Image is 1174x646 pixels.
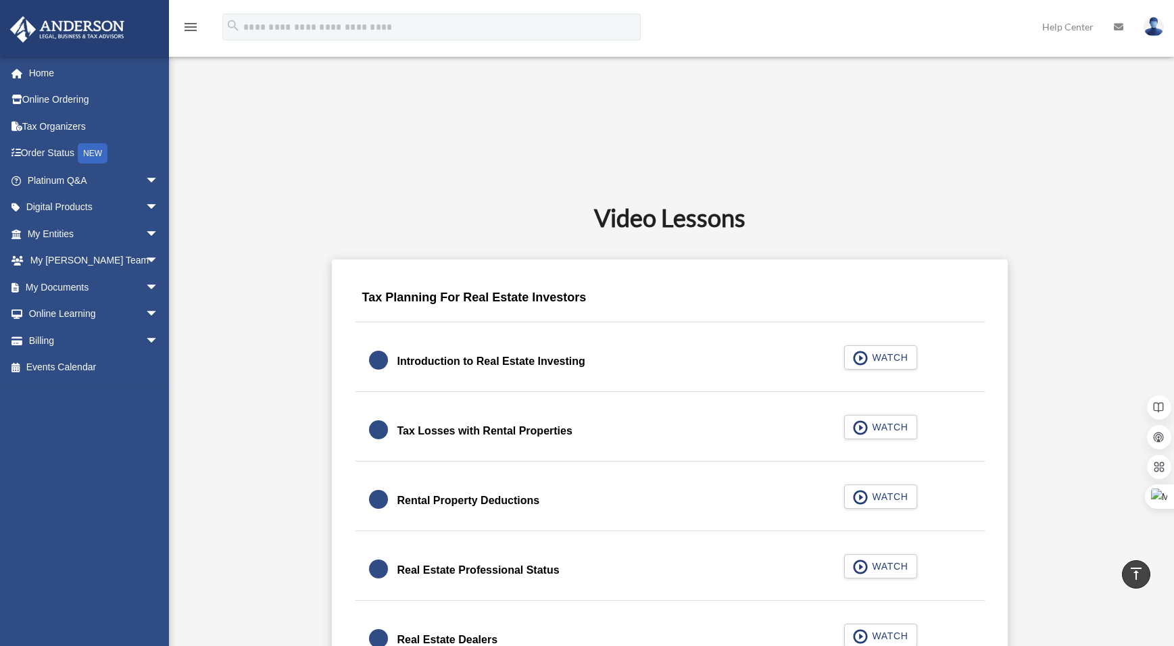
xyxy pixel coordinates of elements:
span: WATCH [868,351,908,364]
a: My [PERSON_NAME] Teamarrow_drop_down [9,247,179,274]
span: arrow_drop_down [145,194,172,222]
a: menu [182,24,199,35]
a: vertical_align_top [1122,560,1150,589]
a: Events Calendar [9,354,179,381]
i: menu [182,19,199,35]
div: Tax Losses with Rental Properties [397,422,572,441]
i: search [226,18,241,33]
button: WATCH [844,484,917,509]
div: Rental Property Deductions [397,491,540,510]
a: Home [9,59,179,86]
h2: Video Lessons [191,201,1149,234]
a: Tax Organizers [9,113,179,140]
a: Platinum Q&Aarrow_drop_down [9,167,179,194]
span: arrow_drop_down [145,220,172,248]
span: arrow_drop_down [145,167,172,195]
button: WATCH [844,415,917,439]
span: WATCH [868,490,908,503]
a: Online Ordering [9,86,179,114]
a: My Documentsarrow_drop_down [9,274,179,301]
a: Tax Losses with Rental Properties WATCH [369,415,971,447]
span: arrow_drop_down [145,301,172,328]
span: arrow_drop_down [145,327,172,355]
a: Introduction to Real Estate Investing WATCH [369,345,971,378]
a: Real Estate Professional Status WATCH [369,554,971,587]
div: Real Estate Professional Status [397,561,560,580]
div: Tax Planning For Real Estate Investors [356,280,985,323]
span: WATCH [868,629,908,643]
span: WATCH [868,420,908,434]
a: My Entitiesarrow_drop_down [9,220,179,247]
button: WATCH [844,345,917,370]
button: WATCH [844,554,917,578]
a: Online Learningarrow_drop_down [9,301,179,328]
img: User Pic [1144,17,1164,36]
span: WATCH [868,560,908,573]
a: Digital Productsarrow_drop_down [9,194,179,221]
img: Anderson Advisors Platinum Portal [6,16,128,43]
a: Billingarrow_drop_down [9,327,179,354]
a: Rental Property Deductions WATCH [369,484,971,517]
span: arrow_drop_down [145,247,172,275]
div: Introduction to Real Estate Investing [397,352,585,371]
span: arrow_drop_down [145,274,172,301]
a: Order StatusNEW [9,140,179,168]
i: vertical_align_top [1128,566,1144,582]
div: NEW [78,143,107,164]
